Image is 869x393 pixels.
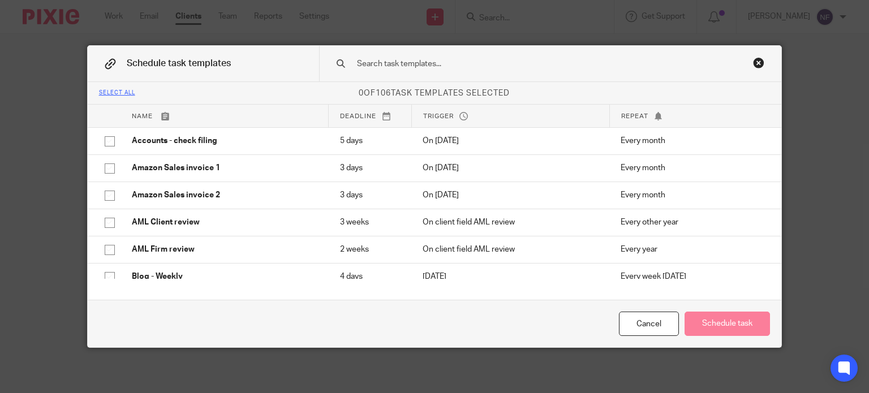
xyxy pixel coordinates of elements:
[621,244,764,255] p: Every year
[132,271,317,282] p: Blog - Weekly
[423,111,598,121] p: Trigger
[340,189,400,201] p: 3 days
[423,217,598,228] p: On client field AML review
[356,58,713,70] input: Search task templates...
[423,135,598,146] p: On [DATE]
[99,90,135,97] div: Select all
[619,312,679,336] div: Cancel
[132,244,317,255] p: AML Firm review
[621,217,764,228] p: Every other year
[340,271,400,282] p: 4 days
[132,135,317,146] p: Accounts - check filing
[621,162,764,174] p: Every month
[340,244,400,255] p: 2 weeks
[423,271,598,282] p: [DATE]
[340,162,400,174] p: 3 days
[340,111,399,121] p: Deadline
[423,244,598,255] p: On client field AML review
[132,162,317,174] p: Amazon Sales invoice 1
[621,271,764,282] p: Every week [DATE]
[621,135,764,146] p: Every month
[753,57,764,68] div: Close this dialog window
[621,189,764,201] p: Every month
[685,312,770,336] button: Schedule task
[423,189,598,201] p: On [DATE]
[359,89,364,97] span: 0
[132,189,317,201] p: Amazon Sales invoice 2
[127,59,231,68] span: Schedule task templates
[621,111,765,121] p: Repeat
[340,135,400,146] p: 5 days
[423,162,598,174] p: On [DATE]
[132,217,317,228] p: AML Client review
[132,113,153,119] span: Name
[340,217,400,228] p: 3 weeks
[88,88,782,99] p: of task templates selected
[376,89,391,97] span: 106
